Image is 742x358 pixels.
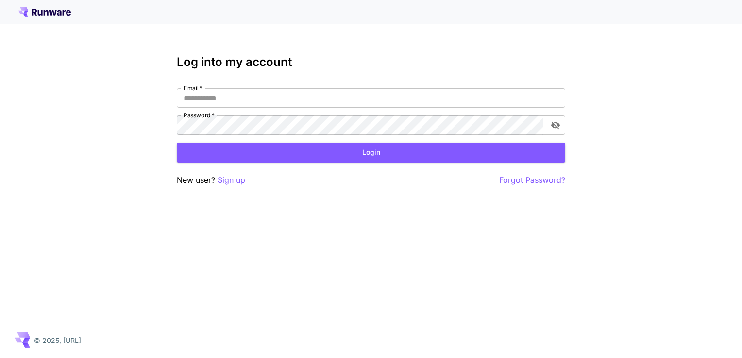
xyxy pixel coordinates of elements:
p: New user? [177,174,245,186]
label: Password [184,111,215,119]
button: Forgot Password? [499,174,565,186]
button: Sign up [218,174,245,186]
label: Email [184,84,202,92]
p: © 2025, [URL] [34,335,81,345]
button: Login [177,143,565,163]
h3: Log into my account [177,55,565,69]
button: toggle password visibility [547,116,564,134]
